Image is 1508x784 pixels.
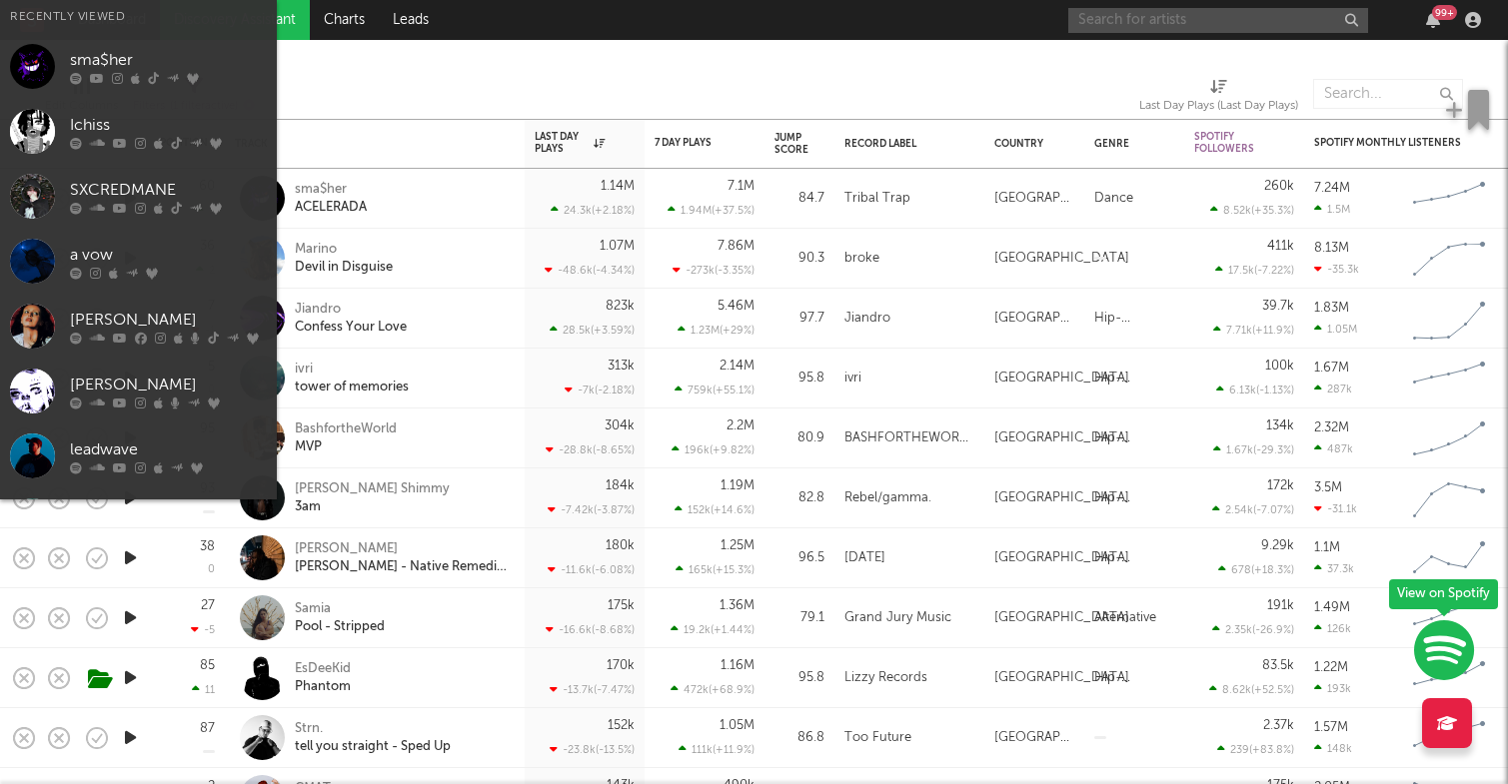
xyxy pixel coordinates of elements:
[295,181,367,199] div: sma$her
[70,114,267,138] div: Ichiss
[295,720,451,756] a: Strn.tell you straight - Sped Up
[1265,360,1294,373] div: 100k
[70,309,267,333] div: [PERSON_NAME]
[10,5,267,29] div: Recently Viewed
[774,726,824,750] div: 86.8
[844,546,885,570] div: [DATE]
[721,539,754,552] div: 1.25M
[671,623,754,636] div: 19.2k ( +1.44 % )
[295,660,351,678] div: EsDeeKid
[679,743,754,756] div: 111k ( +11.9 % )
[1212,503,1294,516] div: 2.54k ( -7.07 % )
[1263,719,1294,732] div: 2.37k
[994,666,1129,690] div: [GEOGRAPHIC_DATA]
[720,360,754,373] div: 2.14M
[295,558,510,576] div: [PERSON_NAME] - Native Remedies Remix
[728,180,754,193] div: 7.1M
[608,599,635,612] div: 175k
[676,563,754,576] div: 165k ( +15.3 % )
[70,244,267,268] div: a vow
[295,720,451,738] div: Strn.
[1314,421,1349,434] div: 2.32M
[844,426,974,450] div: BASHFORTHEWORLDLLC
[1217,743,1294,756] div: 239 ( +83.8 % )
[1262,659,1294,672] div: 83.5k
[295,361,409,379] div: ivri
[295,480,450,516] a: [PERSON_NAME] Shimmy3am
[844,606,951,630] div: Grand Jury Music
[844,726,911,750] div: Too Future
[295,199,367,217] div: ACELERADA
[1194,131,1264,155] div: Spotify Followers
[727,419,754,432] div: 2.2M
[1314,302,1349,315] div: 1.83M
[721,479,754,492] div: 1.19M
[1314,481,1342,494] div: 3.5M
[1314,137,1464,149] div: Spotify Monthly Listeners
[1404,533,1494,583] svg: Chart title
[1210,204,1294,217] div: 8.52k ( +35.3 % )
[774,247,824,271] div: 90.3
[600,240,635,253] div: 1.07M
[1314,622,1351,635] div: 126k
[550,324,635,337] div: 28.5k ( +3.59 % )
[718,240,754,253] div: 7.86M
[607,659,635,672] div: 170k
[1094,187,1133,211] div: Dance
[1218,563,1294,576] div: 678 ( +18.3 % )
[844,367,861,391] div: ivri
[774,367,824,391] div: 95.8
[295,420,397,438] div: BashfortheWorld
[994,138,1064,150] div: Country
[1314,362,1349,375] div: 1.67M
[673,264,754,277] div: -273k ( -3.35 % )
[774,606,824,630] div: 79.1
[295,618,385,636] div: Pool - Stripped
[1432,5,1457,20] div: 99 +
[774,666,824,690] div: 95.8
[565,384,635,396] div: -7k ( -2.18 % )
[1264,180,1294,193] div: 260k
[295,379,409,396] div: tower of memories
[605,419,635,432] div: 304k
[774,132,808,156] div: Jump Score
[844,138,964,150] div: Record Label
[678,324,754,337] div: 1.23M ( +29 % )
[1094,426,1174,450] div: Hip-Hop/Rap
[844,666,927,690] div: Lizzy Records
[994,367,1129,391] div: [GEOGRAPHIC_DATA]
[1209,683,1294,696] div: 8.62k ( +52.5 % )
[295,678,351,696] div: Phantom
[1314,263,1359,276] div: -35.3k
[295,241,393,259] div: Marino
[548,503,635,516] div: -7.42k ( -3.87 % )
[774,546,824,570] div: 96.5
[601,180,635,193] div: 1.14M
[774,486,824,510] div: 82.8
[1094,307,1174,331] div: Hip-Hop/Rap
[295,301,407,319] div: Jiandro
[546,443,635,456] div: -28.8k ( -8.65 % )
[671,683,754,696] div: 472k ( +68.9 % )
[192,683,215,696] div: 11
[1404,174,1494,224] svg: Chart title
[1213,443,1294,456] div: 1.67k ( -29.3 % )
[1404,713,1494,763] svg: Chart title
[844,307,890,331] div: Jiandro
[844,187,910,211] div: Tribal Trap
[606,539,635,552] div: 180k
[70,438,267,462] div: leadwave
[1404,234,1494,284] svg: Chart title
[70,374,267,397] div: [PERSON_NAME]
[1314,502,1357,515] div: -31.1k
[1139,94,1298,118] div: Last Day Plays (Last Day Plays)
[1139,69,1298,127] div: Last Day Plays (Last Day Plays)
[295,301,407,337] a: JiandroConfess Your Love
[668,204,754,217] div: 1.94M ( +37.5 % )
[200,722,215,735] div: 87
[675,384,754,396] div: 759k ( +55.1 % )
[1068,8,1368,33] input: Search for artists
[1404,653,1494,703] svg: Chart title
[548,563,635,576] div: -11.6k ( -6.08 % )
[720,719,754,732] div: 1.05M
